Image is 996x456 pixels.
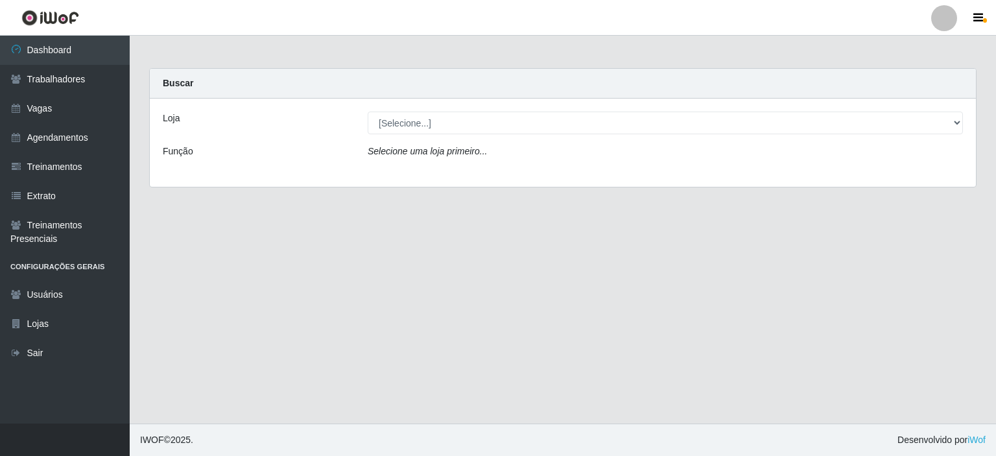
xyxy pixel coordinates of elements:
img: CoreUI Logo [21,10,79,26]
label: Função [163,145,193,158]
i: Selecione uma loja primeiro... [368,146,487,156]
span: © 2025 . [140,433,193,447]
a: iWof [967,435,986,445]
span: Desenvolvido por [897,433,986,447]
span: IWOF [140,435,164,445]
strong: Buscar [163,78,193,88]
label: Loja [163,112,180,125]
